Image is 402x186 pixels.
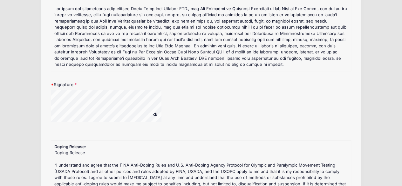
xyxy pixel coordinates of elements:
label: Signature [51,81,151,88]
strong: Doping Release [54,144,85,149]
